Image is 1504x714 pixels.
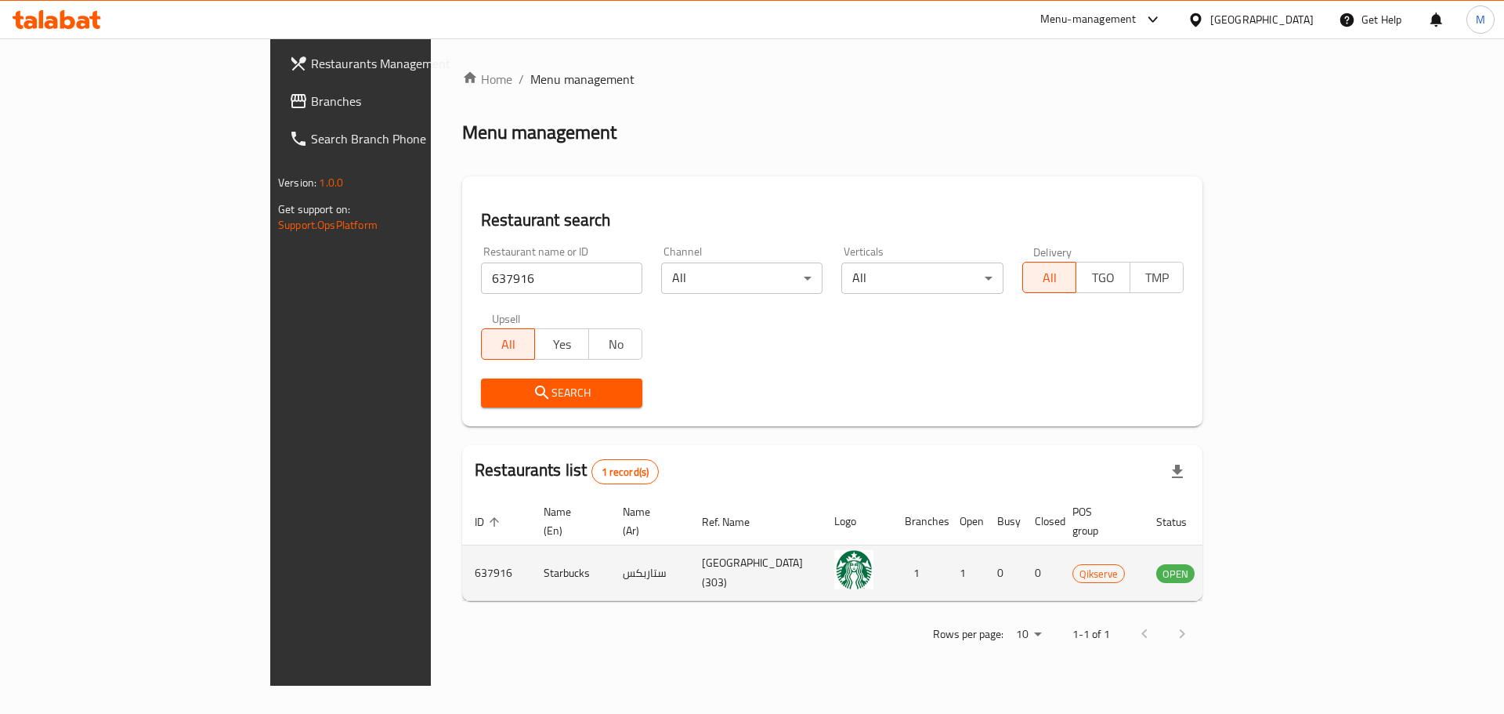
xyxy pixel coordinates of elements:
[481,379,642,408] button: Search
[933,625,1003,644] p: Rows per page:
[985,545,1022,601] td: 0
[947,498,985,545] th: Open
[623,502,671,540] span: Name (Ar)
[702,513,770,531] span: Ref. Name
[1083,266,1123,289] span: TGO
[591,459,660,484] div: Total records count
[1076,262,1130,293] button: TGO
[595,333,636,356] span: No
[492,313,521,324] label: Upsell
[1156,564,1195,583] div: OPEN
[311,54,509,73] span: Restaurants Management
[534,328,588,360] button: Yes
[892,498,947,545] th: Branches
[1010,623,1047,647] div: Rows per page:
[1210,11,1314,28] div: [GEOGRAPHIC_DATA]
[1072,625,1110,644] p: 1-1 of 1
[1022,545,1060,601] td: 0
[892,545,947,601] td: 1
[481,328,535,360] button: All
[481,208,1184,232] h2: Restaurant search
[947,545,985,601] td: 1
[278,172,316,193] span: Version:
[277,120,522,158] a: Search Branch Phone
[1029,266,1070,289] span: All
[985,498,1022,545] th: Busy
[1022,262,1076,293] button: All
[319,172,343,193] span: 1.0.0
[544,502,591,540] span: Name (En)
[1072,502,1125,540] span: POS group
[530,70,634,89] span: Menu management
[1130,262,1184,293] button: TMP
[610,545,689,601] td: ستاربكس
[311,129,509,148] span: Search Branch Phone
[278,199,350,219] span: Get support on:
[475,513,504,531] span: ID
[1033,246,1072,257] label: Delivery
[462,120,616,145] h2: Menu management
[531,545,610,601] td: Starbucks
[834,550,873,589] img: Starbucks
[661,263,822,294] div: All
[1137,266,1177,289] span: TMP
[1022,498,1060,545] th: Closed
[277,45,522,82] a: Restaurants Management
[541,333,582,356] span: Yes
[1156,513,1207,531] span: Status
[462,70,1202,89] nav: breadcrumb
[475,458,659,484] h2: Restaurants list
[493,383,630,403] span: Search
[462,498,1280,601] table: enhanced table
[1159,453,1196,491] div: Export file
[488,333,529,356] span: All
[822,498,892,545] th: Logo
[278,215,378,235] a: Support.OpsPlatform
[277,82,522,120] a: Branches
[588,328,642,360] button: No
[481,263,642,294] input: Search for restaurant name or ID..
[592,465,659,480] span: 1 record(s)
[1156,565,1195,583] span: OPEN
[689,545,822,601] td: [GEOGRAPHIC_DATA] (303)
[1476,11,1485,28] span: M
[1040,10,1137,29] div: Menu-management
[311,92,509,111] span: Branches
[841,263,1003,294] div: All
[1073,565,1124,583] span: Qikserve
